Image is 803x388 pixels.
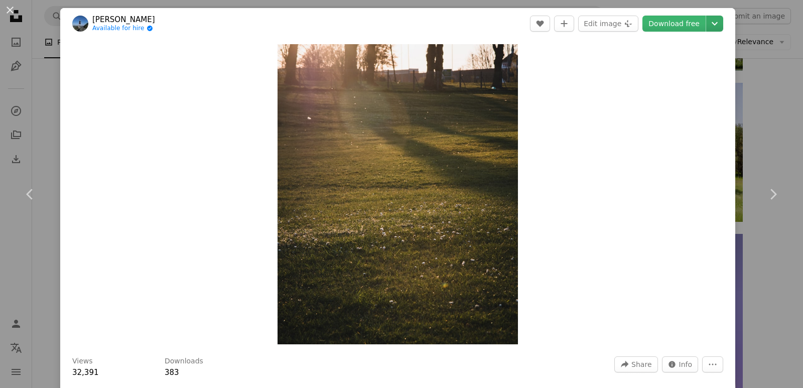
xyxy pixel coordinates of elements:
span: Info [679,357,693,372]
button: Zoom in on this image [278,44,517,344]
button: Add to Collection [554,16,574,32]
a: Download free [642,16,706,32]
span: 383 [165,368,179,377]
button: Stats about this image [662,356,699,372]
button: Choose download size [706,16,723,32]
span: 32,391 [72,368,99,377]
span: Share [631,357,651,372]
img: the sun is shining on the grass in the park [278,44,517,344]
h3: Views [72,356,93,366]
a: Next [743,146,803,242]
img: Go to Jonathan Mabey's profile [72,16,88,32]
button: Share this image [614,356,657,372]
button: More Actions [702,356,723,372]
a: [PERSON_NAME] [92,15,155,25]
button: Like [530,16,550,32]
h3: Downloads [165,356,203,366]
a: Available for hire [92,25,155,33]
button: Edit image [578,16,638,32]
